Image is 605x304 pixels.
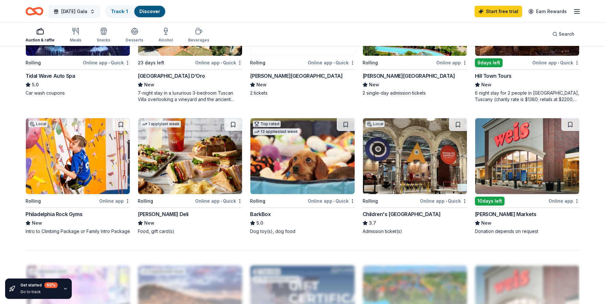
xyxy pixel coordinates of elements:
div: 9 days left [475,58,503,67]
span: New [144,219,154,227]
div: Local [365,121,385,127]
span: • [108,60,110,65]
button: Desserts [126,25,143,46]
a: Image for BarkBoxTop rated13 applieslast weekRollingOnline app•QuickBarkBox5.0Dog toy(s), dog food [250,118,355,235]
div: Online app [549,197,579,205]
a: Image for Children's Museum of PittsburghLocalRollingOnline app•QuickChildren's [GEOGRAPHIC_DATA]... [363,118,467,235]
a: Start free trial [475,6,522,17]
span: • [333,60,335,65]
button: Meals [70,25,81,46]
div: Rolling [26,59,41,67]
div: Online app [99,197,130,205]
div: Desserts [126,38,143,43]
span: New [256,81,267,89]
div: Online app Quick [308,59,355,67]
div: Rolling [363,197,378,205]
div: Philadelphia Rock Gyms [26,210,82,218]
div: Alcohol [159,38,173,43]
span: • [221,199,222,204]
div: [GEOGRAPHIC_DATA] D’Oro [138,72,205,80]
div: 2 single-day admission tickets [363,90,467,96]
div: Rolling [250,197,265,205]
span: Search [559,30,574,38]
div: 13 applies last week [253,128,299,135]
div: BarkBox [250,210,270,218]
a: Image for Philadelphia Rock GymsLocalRollingOnline appPhiladelphia Rock GymsNewIntro to Climbing ... [26,118,130,235]
a: Discover [139,9,160,14]
a: Earn Rewards [525,6,571,17]
div: 1 apply last week [141,121,181,127]
div: Dog toy(s), dog food [250,228,355,235]
div: 2 tickets [250,90,355,96]
div: Online app [436,59,467,67]
button: Beverages [188,25,209,46]
div: Rolling [363,59,378,67]
div: Online app Quick [308,197,355,205]
div: Admission ticket(s) [363,228,467,235]
div: 60 % [44,282,58,288]
div: Top rated [253,121,281,127]
div: Rolling [250,59,265,67]
span: New [32,219,42,227]
div: [PERSON_NAME] Deli [138,210,188,218]
div: Beverages [188,38,209,43]
span: [DATE] Gala [61,8,87,15]
div: Snacks [97,38,110,43]
div: Hill Town Tours [475,72,512,80]
a: Home [26,4,43,19]
button: Snacks [97,25,110,46]
div: Donation depends on request [475,228,579,235]
button: Search [547,28,579,40]
span: 3.7 [369,219,376,227]
div: Food, gift card(s) [138,228,242,235]
div: Go to track [20,289,58,294]
span: • [558,60,559,65]
img: Image for McAlister's Deli [138,118,242,194]
a: Image for Weis Markets10days leftOnline app[PERSON_NAME] MarketsNewDonation depends on request [475,118,579,235]
div: 6 night stay for 2 people in [GEOGRAPHIC_DATA], Tuscany (charity rate is $1380; retails at $2200;... [475,90,579,103]
div: Online app Quick [420,197,467,205]
img: Image for BarkBox [250,118,354,194]
button: Track· 1Discover [105,5,166,18]
div: Rolling [26,197,41,205]
span: 5.0 [32,81,39,89]
button: Auction & raffle [26,25,55,46]
div: 7-night stay in a luxurious 3-bedroom Tuscan Villa overlooking a vineyard and the ancient walled ... [138,90,242,103]
div: 10 days left [475,197,505,206]
div: Auction & raffle [26,38,55,43]
div: Online app Quick [195,59,242,67]
div: Local [28,121,48,127]
span: 5.0 [256,219,263,227]
img: Image for Weis Markets [475,118,579,194]
div: Online app Quick [532,59,579,67]
span: New [481,81,491,89]
div: [PERSON_NAME][GEOGRAPHIC_DATA] [363,72,455,80]
img: Image for Philadelphia Rock Gyms [26,118,130,194]
button: Alcohol [159,25,173,46]
img: Image for Children's Museum of Pittsburgh [363,118,467,194]
div: Online app Quick [195,197,242,205]
div: [PERSON_NAME][GEOGRAPHIC_DATA] [250,72,343,80]
div: 23 days left [138,59,164,67]
div: Rolling [138,197,153,205]
span: New [369,81,379,89]
a: Track· 1 [111,9,128,14]
span: New [144,81,154,89]
div: Tidal Wave Auto Spa [26,72,75,80]
div: [PERSON_NAME] Markets [475,210,536,218]
button: [DATE] Gala [48,5,100,18]
span: • [333,199,335,204]
div: Meals [70,38,81,43]
div: Children's [GEOGRAPHIC_DATA] [363,210,441,218]
span: • [221,60,222,65]
div: Online app Quick [83,59,130,67]
span: • [446,199,447,204]
div: Intro to Climbing Package or Family Intro Package [26,228,130,235]
div: Car wash coupons [26,90,130,96]
a: Image for McAlister's Deli1 applylast weekRollingOnline app•Quick[PERSON_NAME] DeliNewFood, gift ... [138,118,242,235]
div: Get started [20,282,58,288]
span: New [481,219,491,227]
